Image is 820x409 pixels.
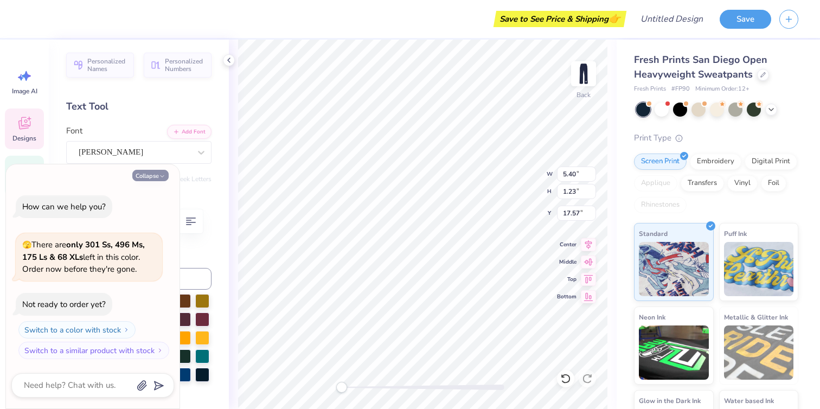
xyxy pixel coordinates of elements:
button: Personalized Names [66,53,134,78]
span: 👉 [608,12,620,25]
span: Designs [12,134,36,143]
div: Vinyl [727,175,758,191]
span: Water based Ink [724,395,774,406]
span: Minimum Order: 12 + [695,85,749,94]
div: Back [576,90,591,100]
span: Personalized Names [87,57,127,73]
img: Standard [639,242,709,296]
div: Embroidery [690,154,741,170]
button: Switch to a similar product with stock [18,342,169,359]
label: Font [66,125,82,137]
div: Digital Print [745,154,797,170]
img: Puff Ink [724,242,794,296]
img: Metallic & Glitter Ink [724,325,794,380]
img: Back [573,63,594,85]
span: Puff Ink [724,228,747,239]
div: Foil [761,175,786,191]
span: Fresh Prints San Diego Open Heavyweight Sweatpants [634,53,767,81]
button: Add Font [167,125,212,139]
span: Metallic & Glitter Ink [724,311,788,323]
span: Glow in the Dark Ink [639,395,701,406]
span: Personalized Numbers [165,57,205,73]
img: Switch to a similar product with stock [157,347,163,354]
div: Rhinestones [634,197,687,213]
div: Applique [634,175,677,191]
button: Personalized Numbers [144,53,212,78]
div: Save to See Price & Shipping [496,11,624,27]
span: Standard [639,228,668,239]
div: Text Tool [66,99,212,114]
span: 🫣 [22,240,31,250]
div: Print Type [634,132,798,144]
span: Fresh Prints [634,85,666,94]
button: Collapse [132,170,169,181]
button: Save [720,10,771,29]
strong: only 301 Ss, 496 Ms, 175 Ls & 68 XLs [22,239,145,263]
button: Switch to a color with stock [18,321,136,338]
span: Image AI [12,87,37,95]
div: Not ready to order yet? [22,299,106,310]
span: # FP90 [671,85,690,94]
span: Bottom [557,292,576,301]
div: How can we help you? [22,201,106,212]
div: Transfers [681,175,724,191]
span: Center [557,240,576,249]
img: Switch to a color with stock [123,327,130,333]
img: Neon Ink [639,325,709,380]
span: Middle [557,258,576,266]
span: There are left in this color. Order now before they're gone. [22,239,145,274]
div: Accessibility label [336,382,347,393]
div: Screen Print [634,154,687,170]
input: Untitled Design [632,8,712,30]
span: Top [557,275,576,284]
span: Neon Ink [639,311,665,323]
